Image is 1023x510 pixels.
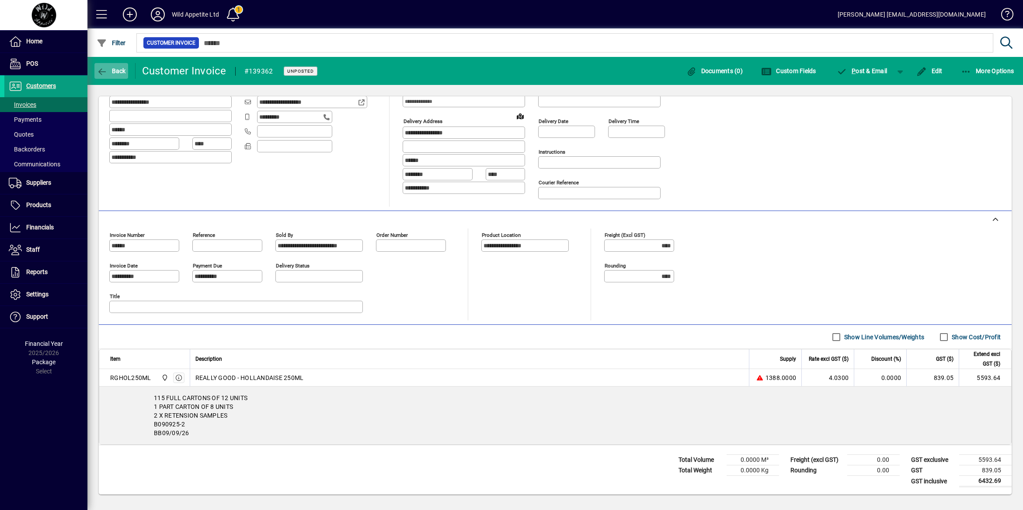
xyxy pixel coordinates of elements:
td: GST inclusive [907,476,959,487]
button: Back [94,63,128,79]
td: 0.0000 M³ [727,455,779,465]
td: GST exclusive [907,455,959,465]
td: 6432.69 [959,476,1012,487]
span: P [852,67,856,74]
span: Reports [26,268,48,275]
label: Show Cost/Profit [950,333,1001,341]
span: Payments [9,116,42,123]
span: Back [97,67,126,74]
span: Supply [780,354,796,364]
mat-label: Courier Reference [539,179,579,186]
span: Wild Appetite Ltd [159,373,169,383]
span: POS [26,60,38,67]
button: Custom Fields [759,63,818,79]
mat-label: Delivery date [539,118,568,124]
mat-label: Delivery time [609,118,639,124]
span: Discount (%) [871,354,901,364]
mat-label: Freight (excl GST) [605,232,645,238]
div: 115 FULL CARTONS OF 12 UNITS 1 PART CARTON OF 8 UNITS 2 X RETENSION SAMPLES B090925-2 BB09/09/26 [99,387,1011,444]
div: Customer Invoice [142,64,226,78]
td: 5593.64 [959,369,1011,387]
span: Quotes [9,131,34,138]
a: Suppliers [4,172,87,194]
span: REALLY GOOD - HOLLANDAISE 250ML [195,373,304,382]
span: Customers [26,82,56,89]
td: Rounding [786,465,847,476]
span: Settings [26,291,49,298]
div: 4.0300 [807,373,849,382]
label: Show Line Volumes/Weights [842,333,924,341]
div: #139362 [244,64,273,78]
span: Description [195,354,222,364]
td: 0.00 [847,455,900,465]
mat-label: Payment due [193,263,222,269]
td: 839.05 [959,465,1012,476]
a: Reports [4,261,87,283]
button: More Options [959,63,1016,79]
a: Support [4,306,87,328]
button: Filter [94,35,128,51]
button: Post & Email [832,63,892,79]
a: Home [4,31,87,53]
a: Payments [4,112,87,127]
a: Quotes [4,127,87,142]
a: Financials [4,217,87,239]
td: 839.05 [906,369,959,387]
span: Staff [26,246,40,253]
span: Extend excl GST ($) [964,349,1000,369]
td: Total Weight [674,465,727,476]
a: POS [4,53,87,75]
span: Edit [916,67,943,74]
span: Custom Fields [761,67,816,74]
span: Filter [97,39,126,46]
span: Unposted [287,68,314,74]
td: 5593.64 [959,455,1012,465]
mat-label: Product location [482,232,521,238]
mat-label: Invoice number [110,232,145,238]
div: Wild Appetite Ltd [172,7,219,21]
app-page-header-button: Back [87,63,136,79]
span: Products [26,201,51,208]
td: GST [907,465,959,476]
mat-label: Reference [193,232,215,238]
span: Home [26,38,42,45]
span: 1388.0000 [766,373,796,382]
span: Communications [9,161,60,168]
span: Suppliers [26,179,51,186]
div: RGHOL250ML [110,373,151,382]
span: ost & Email [837,67,887,74]
td: 0.0000 Kg [727,465,779,476]
a: Settings [4,284,87,306]
a: Communications [4,157,87,172]
span: Financials [26,224,54,231]
a: View on map [513,109,527,123]
span: Documents (0) [686,67,743,74]
button: Edit [914,63,945,79]
button: Documents (0) [684,63,745,79]
span: Financial Year [25,340,63,347]
span: Customer Invoice [147,39,195,47]
mat-label: Rounding [605,263,626,269]
mat-label: Sold by [276,232,293,238]
a: Invoices [4,97,87,112]
span: Backorders [9,146,45,153]
td: 0.0000 [854,369,906,387]
span: Package [32,359,56,366]
button: Profile [144,7,172,22]
span: Rate excl GST ($) [809,354,849,364]
mat-label: Invoice date [110,263,138,269]
a: Backorders [4,142,87,157]
td: Total Volume [674,455,727,465]
mat-label: Delivery status [276,263,310,269]
span: More Options [961,67,1014,74]
a: Staff [4,239,87,261]
span: Support [26,313,48,320]
div: [PERSON_NAME] [EMAIL_ADDRESS][DOMAIN_NAME] [838,7,986,21]
mat-label: Order number [376,232,408,238]
mat-label: Title [110,293,120,299]
td: 0.00 [847,465,900,476]
mat-label: Instructions [539,149,565,155]
span: GST ($) [936,354,953,364]
span: Invoices [9,101,36,108]
a: Products [4,194,87,216]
